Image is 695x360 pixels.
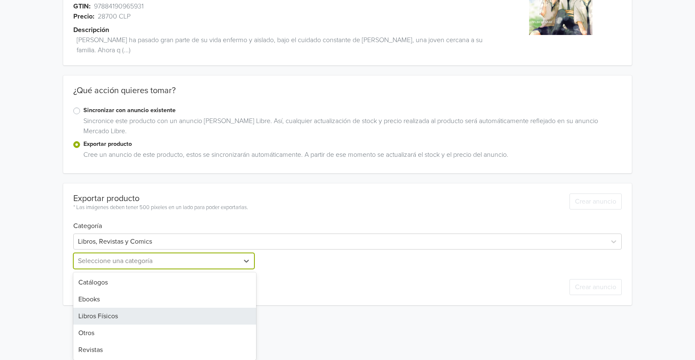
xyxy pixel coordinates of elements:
div: Otros [73,325,256,341]
div: Cree un anuncio de este producto, estos se sincronizarán automáticamente. A partir de ese momento... [80,150,622,163]
span: Precio: [73,11,94,21]
div: ¿Qué acción quieres tomar? [63,86,632,106]
span: 97884190965931 [94,1,144,11]
div: Catálogos [73,274,256,291]
span: [PERSON_NAME] ha pasado gran parte de su vida enfermo y aislado, bajo el cuidado constante de [PE... [77,35,500,55]
div: Ebooks [73,291,256,308]
button: Crear anuncio [569,193,622,210]
label: Exportar producto [83,140,622,149]
div: Exportar producto [73,193,248,204]
span: 28700 CLP [98,11,131,21]
span: Descripción [73,25,109,35]
div: Libros Físicos [73,308,256,325]
button: Crear anuncio [569,279,622,295]
h6: Categoría [73,212,622,230]
span: GTIN: [73,1,91,11]
div: Revistas [73,341,256,358]
div: Sincronice este producto con un anuncio [PERSON_NAME] Libre. Así, cualquier actualización de stoc... [80,116,622,140]
label: Sincronizar con anuncio existente [83,106,622,115]
div: * Las imágenes deben tener 500 píxeles en un lado para poder exportarlas. [73,204,248,212]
